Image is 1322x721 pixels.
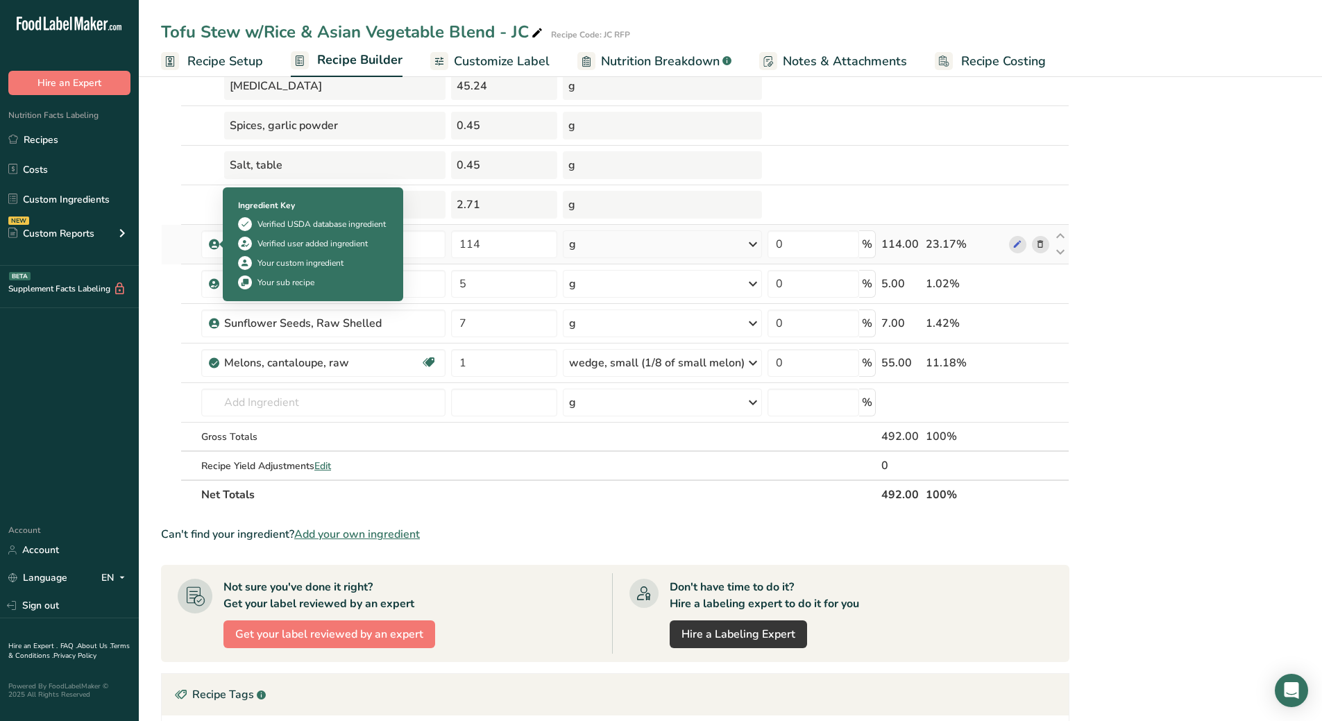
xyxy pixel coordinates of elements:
a: Recipe Builder [291,44,402,78]
div: 100% [926,428,1003,445]
div: g [569,394,576,411]
span: Recipe Builder [317,51,402,69]
span: Notes & Attachments [783,52,907,71]
div: [MEDICAL_DATA] [224,72,446,100]
div: g [563,112,762,139]
div: Gross Totals [201,430,446,444]
div: 2.71 [451,191,557,219]
button: Get your label reviewed by an expert [223,620,435,648]
th: Net Totals [198,480,879,509]
div: Tofu Stew w/Rice & Asian Vegetable Blend - JC [161,19,545,44]
div: 1.42% [926,315,1003,332]
div: Recipe Code: JC RFP [551,28,630,41]
div: Not sure you've done it right? Get your label reviewed by an expert [223,579,414,612]
div: 0.45 [451,112,557,139]
div: g [563,191,762,219]
th: 492.00 [879,480,923,509]
a: Notes & Attachments [759,46,907,77]
div: EN [101,570,130,586]
div: 0.45 [451,151,557,179]
div: Don't have time to do it? Hire a labeling expert to do it for you [670,579,859,612]
img: Sub Recipe [238,275,252,289]
a: FAQ . [60,641,77,651]
div: BETA [9,272,31,280]
div: 114.00 [881,236,920,253]
div: Your sub recipe [257,276,314,289]
a: Recipe Setup [161,46,263,77]
div: Salt, table [224,151,446,179]
div: Ingredient Key [238,199,388,212]
div: g [569,315,576,332]
div: 11.18% [926,355,1003,371]
div: Spices, garlic powder [224,112,446,139]
th: 100% [923,480,1006,509]
div: g [563,151,762,179]
div: 5.00 [881,275,920,292]
div: Recipe Tags [162,674,1069,715]
a: Nutrition Breakdown [577,46,731,77]
span: Customize Label [454,52,550,71]
a: Hire an Expert . [8,641,58,651]
span: Get your label reviewed by an expert [235,626,423,643]
div: Melons, cantaloupe, raw [224,355,398,371]
span: Recipe Setup [187,52,263,71]
div: g [563,72,762,100]
div: 23.17% [926,236,1003,253]
span: Edit [314,459,331,473]
button: Hire an Expert [8,71,130,95]
a: Privacy Policy [53,651,96,661]
div: Your custom ingredient [257,257,344,269]
div: 0 [881,457,920,474]
span: Nutrition Breakdown [601,52,720,71]
div: 7.00 [881,315,920,332]
a: Customize Label [430,46,550,77]
div: Custom Reports [8,226,94,241]
div: Can't find your ingredient? [161,526,1069,543]
a: Hire a Labeling Expert [670,620,807,648]
div: wedge, small (1/8 of small melon) [569,355,745,371]
div: 492.00 [881,428,920,445]
a: Recipe Costing [935,46,1046,77]
div: g [569,275,576,292]
span: Add your own ingredient [294,526,420,543]
a: Language [8,566,67,590]
div: Verified user added ingredient [257,237,368,250]
div: 45.24 [451,72,557,100]
div: Open Intercom Messenger [1275,674,1308,707]
a: About Us . [77,641,110,651]
div: 1.02% [926,275,1003,292]
div: Powered By FoodLabelMaker © 2025 All Rights Reserved [8,682,130,699]
div: Verified USDA database ingredient [257,218,386,230]
div: Recipe Yield Adjustments [201,459,446,473]
input: Add Ingredient [201,389,446,416]
div: Sunflower Seeds, Raw Shelled [224,315,398,332]
a: Terms & Conditions . [8,641,130,661]
span: Recipe Costing [961,52,1046,71]
div: NEW [8,217,29,225]
div: g [569,236,576,253]
div: 55.00 [881,355,920,371]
